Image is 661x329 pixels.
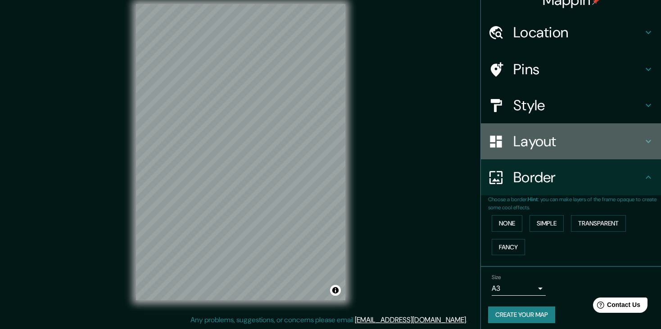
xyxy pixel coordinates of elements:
button: Toggle attribution [330,285,341,296]
div: . [469,315,471,325]
iframe: Help widget launcher [581,294,651,319]
h4: Pins [513,60,643,78]
p: Any problems, suggestions, or concerns please email . [190,315,467,325]
h4: Location [513,23,643,41]
div: Border [481,159,661,195]
button: None [492,215,522,232]
h4: Style [513,96,643,114]
div: A3 [492,281,546,296]
a: [EMAIL_ADDRESS][DOMAIN_NAME] [355,315,466,324]
h4: Border [513,168,643,186]
div: Style [481,87,661,123]
h4: Layout [513,132,643,150]
button: Transparent [571,215,626,232]
b: Hint [528,196,538,203]
button: Simple [530,215,564,232]
p: Choose a border. : you can make layers of the frame opaque to create some cool effects. [488,195,661,212]
canvas: Map [136,4,345,300]
label: Size [492,274,501,281]
div: Layout [481,123,661,159]
div: Location [481,14,661,50]
button: Fancy [492,239,525,256]
div: Pins [481,51,661,87]
button: Create your map [488,306,555,323]
div: . [467,315,469,325]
